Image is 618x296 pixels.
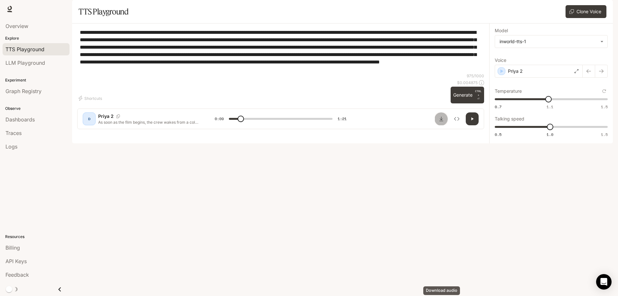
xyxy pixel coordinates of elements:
[450,112,463,125] button: Inspect
[547,104,553,110] span: 1.1
[601,88,608,95] button: Reset to default
[601,104,608,110] span: 1.5
[495,117,524,121] p: Talking speed
[495,89,522,93] p: Temperature
[495,132,501,137] span: 0.5
[338,116,347,122] span: 1:21
[423,286,460,295] div: Download audio
[475,89,482,97] p: CTRL +
[215,116,224,122] span: 0:09
[566,5,606,18] button: Clone Voice
[500,38,597,45] div: inworld-tts-1
[475,89,482,101] p: ⏎
[77,93,105,103] button: Shortcuts
[596,274,612,290] div: Open Intercom Messenger
[451,87,484,103] button: GenerateCTRL +⏎
[495,28,508,33] p: Model
[84,114,94,124] div: D
[79,5,128,18] h1: TTS Playground
[495,104,501,110] span: 0.7
[601,132,608,137] span: 1.5
[495,35,607,48] div: inworld-tts-1
[435,112,448,125] button: Download audio
[508,68,523,74] p: Priya 2
[495,58,506,62] p: Voice
[467,73,484,79] p: 975 / 1000
[98,119,199,125] p: As soon as the film begins, the crew wakes from a cold sleep. The ship shows signs of life as the...
[98,113,114,119] p: Priya 2
[114,114,123,118] button: Copy Voice ID
[547,132,553,137] span: 1.0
